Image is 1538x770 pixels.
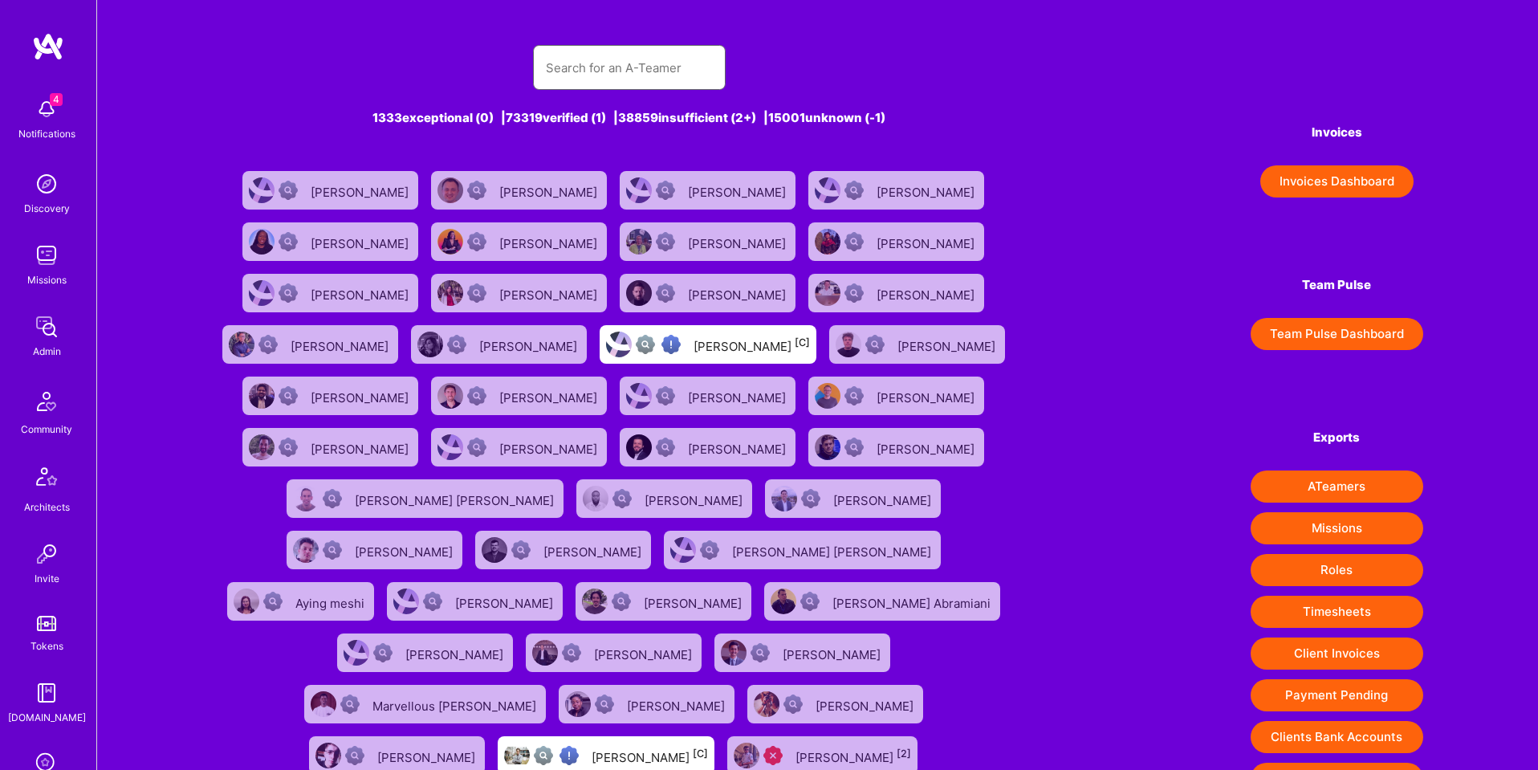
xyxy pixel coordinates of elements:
[613,370,802,422] a: User AvatarNot Scrubbed[PERSON_NAME]
[295,591,368,612] div: Aying meshi
[425,370,613,422] a: User AvatarNot Scrubbed[PERSON_NAME]
[291,334,392,355] div: [PERSON_NAME]
[594,642,695,663] div: [PERSON_NAME]
[844,386,864,405] img: Not Scrubbed
[877,231,978,252] div: [PERSON_NAME]
[613,216,802,267] a: User AvatarNot Scrubbed[PERSON_NAME]
[656,438,675,457] img: Not Scrubbed
[236,422,425,473] a: User AvatarNot Scrubbed[PERSON_NAME]
[380,576,569,627] a: User AvatarNot Scrubbed[PERSON_NAME]
[656,386,675,405] img: Not Scrubbed
[279,438,298,457] img: Not Scrubbed
[32,32,64,61] img: logo
[700,540,719,560] img: Not Scrubbed
[279,181,298,200] img: Not Scrubbed
[373,643,393,662] img: Not Scrubbed
[280,524,469,576] a: User AvatarNot Scrubbed[PERSON_NAME]
[31,638,63,654] div: Tokens
[50,93,63,106] span: 4
[33,343,61,360] div: Admin
[721,640,747,666] img: User Avatar
[249,177,275,203] img: User Avatar
[249,280,275,306] img: User Avatar
[613,267,802,319] a: User AvatarNot Scrubbed[PERSON_NAME]
[795,336,810,348] sup: [C]
[467,232,486,251] img: Not Scrubbed
[626,229,652,255] img: User Avatar
[467,283,486,303] img: Not Scrubbed
[1251,318,1423,350] button: Team Pulse Dashboard
[751,643,770,662] img: Not Scrubbed
[258,335,278,354] img: Not Scrubbed
[27,271,67,288] div: Missions
[323,489,342,508] img: Not Scrubbed
[425,267,613,319] a: User AvatarNot Scrubbed[PERSON_NAME]
[688,231,789,252] div: [PERSON_NAME]
[31,239,63,271] img: teamwork
[758,576,1007,627] a: User AvatarNot Scrubbed[PERSON_NAME] Abramiani
[844,232,864,251] img: Not Scrubbed
[31,93,63,125] img: bell
[1251,721,1423,753] button: Clients Bank Accounts
[1251,430,1423,445] h4: Exports
[754,691,779,717] img: User Avatar
[311,283,412,304] div: [PERSON_NAME]
[606,332,632,357] img: User Avatar
[216,319,405,370] a: User AvatarNot Scrubbed[PERSON_NAME]
[298,678,552,730] a: User AvatarNot ScrubbedMarvellous [PERSON_NAME]
[694,334,810,355] div: [PERSON_NAME]
[37,616,56,631] img: tokens
[759,473,947,524] a: User AvatarNot Scrubbed[PERSON_NAME]
[656,283,675,303] img: Not Scrubbed
[613,165,802,216] a: User AvatarNot Scrubbed[PERSON_NAME]
[279,232,298,251] img: Not Scrubbed
[27,460,66,499] img: Architects
[499,231,600,252] div: [PERSON_NAME]
[897,748,911,760] sup: [2]
[499,385,600,406] div: [PERSON_NAME]
[802,216,991,267] a: User AvatarNot Scrubbed[PERSON_NAME]
[688,385,789,406] div: [PERSON_NAME]
[836,332,861,357] img: User Avatar
[815,280,840,306] img: User Avatar
[35,570,59,587] div: Invite
[279,283,298,303] img: Not Scrubbed
[1251,638,1423,670] button: Client Invoices
[425,422,613,473] a: User AvatarNot Scrubbed[PERSON_NAME]
[844,283,864,303] img: Not Scrubbed
[802,422,991,473] a: User AvatarNot Scrubbed[PERSON_NAME]
[771,589,796,614] img: User Avatar
[802,267,991,319] a: User AvatarNot Scrubbed[PERSON_NAME]
[280,473,570,524] a: User AvatarNot Scrubbed[PERSON_NAME] [PERSON_NAME]
[405,319,593,370] a: User AvatarNot Scrubbed[PERSON_NAME]
[670,537,696,563] img: User Avatar
[311,691,336,717] img: User Avatar
[582,589,608,614] img: User Avatar
[816,694,917,715] div: [PERSON_NAME]
[1251,278,1423,292] h4: Team Pulse
[31,677,63,709] img: guide book
[534,746,553,765] img: Not fully vetted
[323,540,342,560] img: Not Scrubbed
[1251,165,1423,198] a: Invoices Dashboard
[249,229,275,255] img: User Avatar
[612,592,631,611] img: Not Scrubbed
[1260,165,1414,198] button: Invoices Dashboard
[570,473,759,524] a: User AvatarNot Scrubbed[PERSON_NAME]
[693,748,708,760] sup: [C]
[644,591,745,612] div: [PERSON_NAME]
[499,180,600,201] div: [PERSON_NAME]
[877,385,978,406] div: [PERSON_NAME]
[437,177,463,203] img: User Avatar
[467,386,486,405] img: Not Scrubbed
[315,743,341,768] img: User Avatar
[504,743,530,768] img: User Avatar
[626,280,652,306] img: User Avatar
[593,319,823,370] a: User AvatarNot fully vettedHigh Potential User[PERSON_NAME][C]
[212,109,1046,126] div: 1333 exceptional (0) | 73319 verified (1) | 38859 insufficient (2+) | 15001 unknown (-1)
[815,177,840,203] img: User Avatar
[467,181,486,200] img: Not Scrubbed
[877,283,978,304] div: [PERSON_NAME]
[18,125,75,142] div: Notifications
[249,434,275,460] img: User Avatar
